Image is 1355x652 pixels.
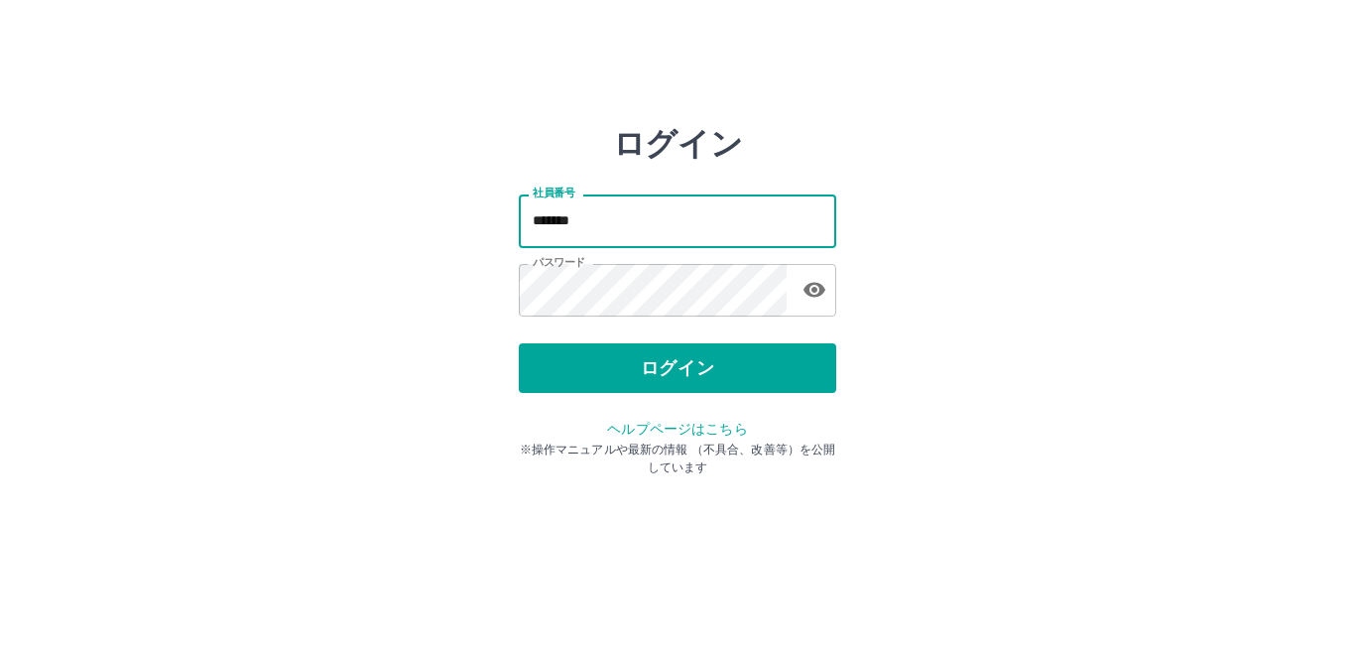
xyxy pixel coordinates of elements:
[613,125,743,163] h2: ログイン
[533,186,574,200] label: 社員番号
[519,343,836,393] button: ログイン
[533,255,585,270] label: パスワード
[519,441,836,476] p: ※操作マニュアルや最新の情報 （不具合、改善等）を公開しています
[607,421,747,437] a: ヘルプページはこちら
